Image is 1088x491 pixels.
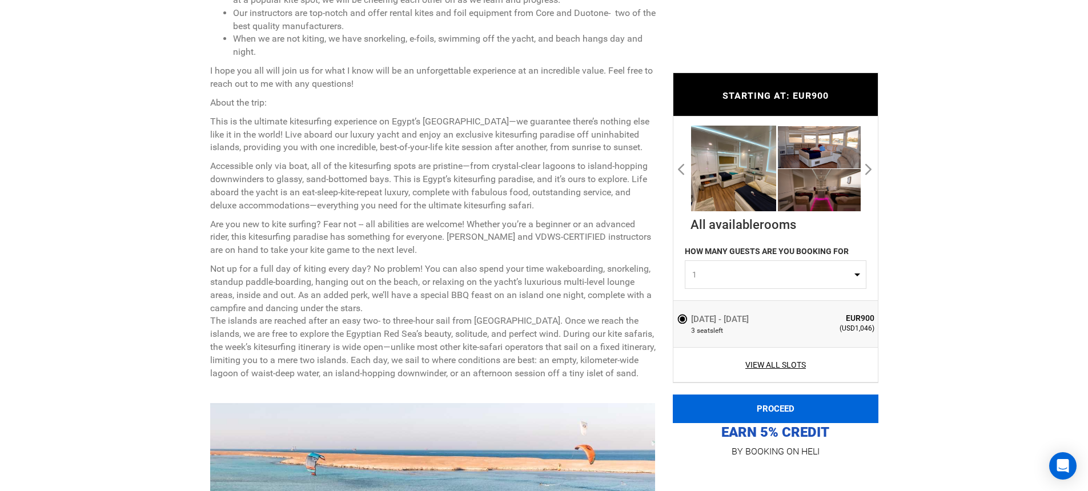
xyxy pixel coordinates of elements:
[233,33,656,59] li: When we are not kiting, we have snorkeling, e-foils, swimming off the yacht, and beach hangs day ...
[210,115,656,155] p: This is the ultimate kitesurfing experience on Egypt’s [GEOGRAPHIC_DATA]—we guarantee there’s not...
[210,218,656,257] p: Are you new to kite surfing? Fear not -- all abilities are welcome! Whether you’re a beginner or ...
[760,217,796,231] span: rooms
[210,160,656,212] p: Accessible only via boat, all of the kitesurfing spots are pristine—from crystal-clear lagoons to...
[233,7,656,33] li: Our instructors are top-notch and offer rental kites and foil equipment from Core and Duotone- tw...
[792,324,875,333] span: (USD1,046)
[1049,452,1077,480] div: Open Intercom Messenger
[710,326,713,336] span: s
[792,312,875,324] span: EUR900
[685,246,849,260] label: HOW MANY GUESTS ARE YOU BOOKING FOR
[210,263,656,380] p: Not up for a full day of kiting every day? No problem! You can also spend your time wakeboarding,...
[864,159,875,177] button: Next
[676,159,688,177] button: Previous
[778,126,862,168] img: 6b43e352c3fec585ea37d06405788955.jpeg
[210,65,656,91] p: I hope you all will join us for what I know will be an unforgettable experience at an incredible ...
[722,90,829,101] span: STARTING AT: EUR900
[691,125,776,211] img: b628d12a62bdda63024d192fbb940d84.jpg
[677,312,752,326] label: [DATE] - [DATE]
[685,260,866,289] button: 1
[677,359,875,371] a: View All Slots
[691,326,695,336] span: 3
[210,96,656,110] p: About the trip:
[690,211,861,233] div: All available
[673,395,878,423] button: PROCEED
[778,168,862,211] img: dda4ffdcdfa3f12fe551c4a716298d26.png
[692,269,852,280] span: 1
[697,326,723,336] span: seat left
[673,444,878,460] p: BY BOOKING ON HELI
